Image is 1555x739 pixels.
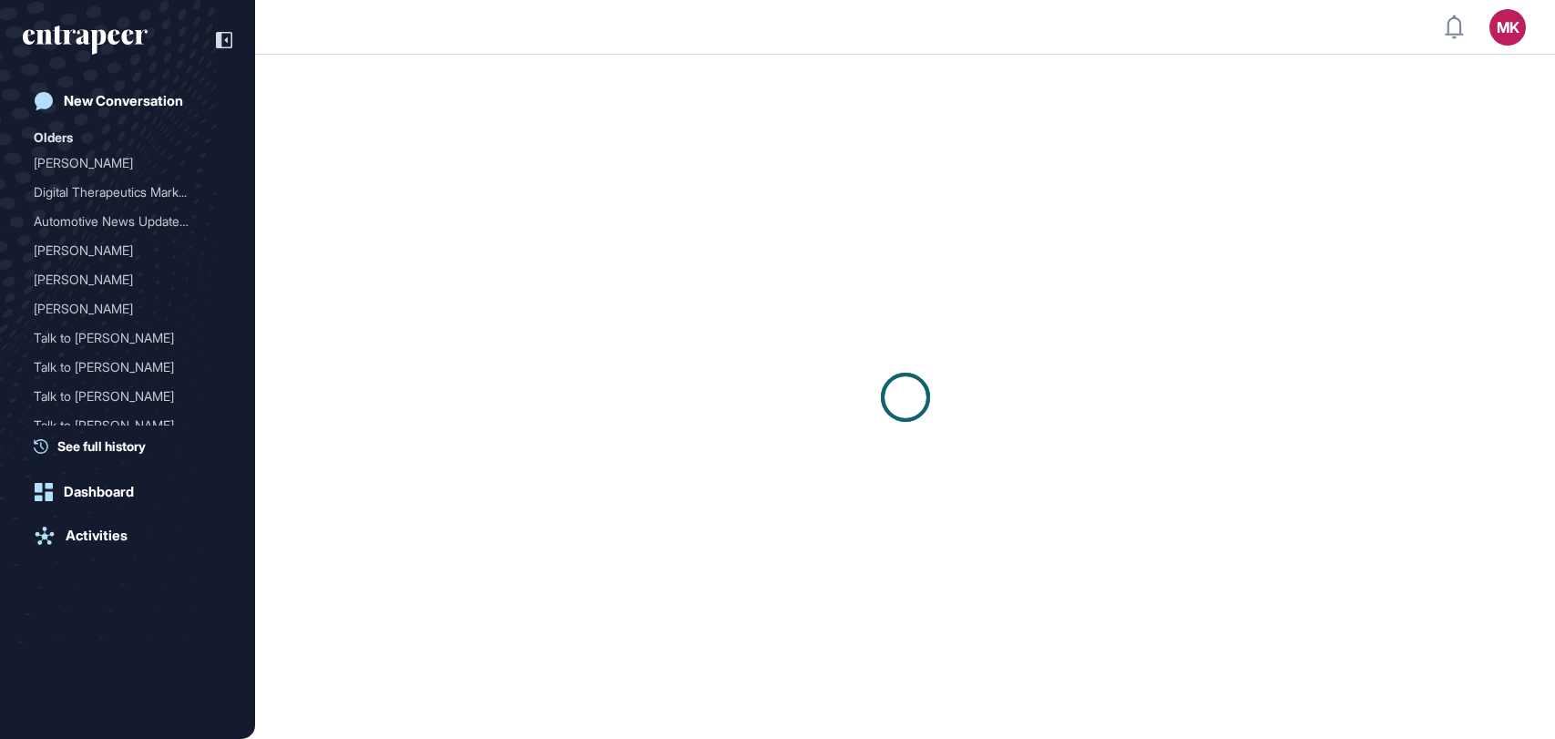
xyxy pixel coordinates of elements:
[34,411,207,440] div: Talk to [PERSON_NAME]-full test
[64,484,134,500] div: Dashboard
[34,294,221,323] div: Reese
[64,93,183,109] div: New Conversation
[23,518,232,554] a: Activities
[34,323,221,353] div: Talk to Reese
[23,474,232,510] a: Dashboard
[34,236,221,265] div: Reese
[66,528,128,544] div: Activities
[34,178,221,207] div: Digital Therapeutics Market Trends and Strategies for Pharma: Global Analysis and Opportunities
[34,353,221,382] div: Talk to Reese
[34,382,221,411] div: Talk to Tracy
[34,207,221,236] div: Automotive News Update: Partnerships, New Services & Products, Investments & M&A, Market Updates ...
[1489,9,1526,46] button: MK
[34,178,207,207] div: Digital Therapeutics Mark...
[34,353,207,382] div: Talk to [PERSON_NAME]
[23,83,232,119] a: New Conversation
[34,236,207,265] div: [PERSON_NAME]
[34,149,221,178] div: Reese
[34,149,207,178] div: [PERSON_NAME]
[34,411,221,440] div: Talk to Reese-full test
[34,382,207,411] div: Talk to [PERSON_NAME]
[34,436,232,456] a: See full history
[34,294,207,323] div: [PERSON_NAME]
[34,323,207,353] div: Talk to [PERSON_NAME]
[34,127,73,149] div: Olders
[23,26,148,55] div: entrapeer-logo
[57,436,146,456] span: See full history
[34,207,207,236] div: Automotive News Update: P...
[34,265,207,294] div: [PERSON_NAME]
[34,265,221,294] div: Reese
